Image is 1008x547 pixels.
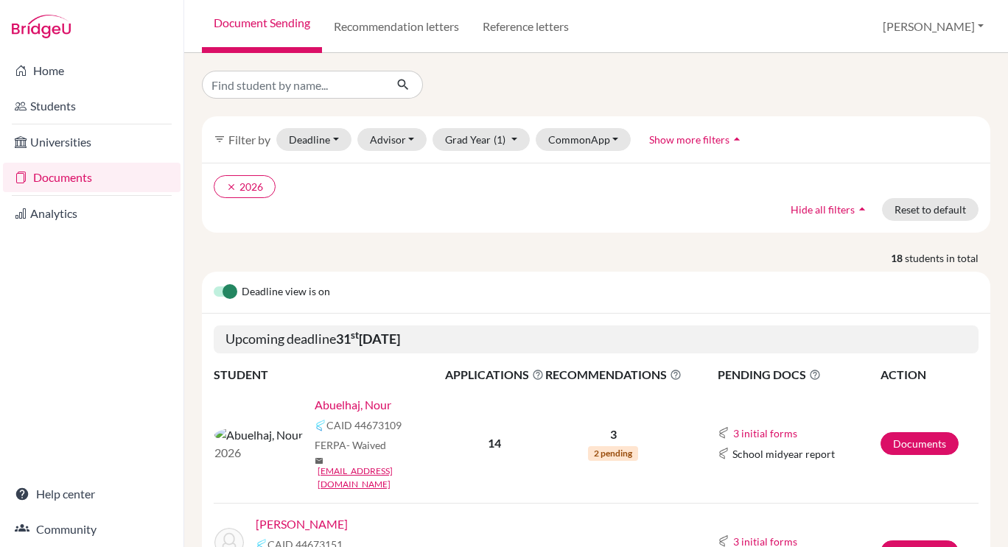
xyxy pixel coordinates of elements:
strong: 18 [891,250,905,266]
sup: st [351,329,359,341]
b: 31 [DATE] [336,331,400,347]
span: (1) [494,133,505,146]
button: Hide all filtersarrow_drop_up [778,198,882,221]
button: [PERSON_NAME] [876,13,990,40]
img: Common App logo [718,427,729,439]
i: filter_list [214,133,225,145]
a: [PERSON_NAME] [256,515,348,533]
th: ACTION [880,365,979,384]
input: Find student by name... [202,71,385,99]
a: Analytics [3,199,181,228]
span: Hide all filters [791,203,855,216]
button: Advisor [357,128,427,151]
a: Documents [3,163,181,192]
b: 14 [488,436,501,450]
h5: Upcoming deadline [214,325,979,353]
img: Common App logo [718,448,729,459]
button: Grad Year(1) [433,128,530,151]
span: students in total [905,250,990,266]
button: clear2026 [214,175,276,198]
span: Deadline view is on [242,283,330,301]
span: RECOMMENDATIONS [545,366,682,384]
button: Show more filtersarrow_drop_up [637,128,757,151]
span: CAID 44673109 [326,417,402,433]
a: Abuelhaj, Nour [315,396,391,414]
img: Abuelhaj, Nour [214,426,303,444]
i: arrow_drop_up [855,202,869,216]
button: CommonApp [536,128,631,151]
img: Common App logo [718,535,729,547]
button: Deadline [276,128,351,151]
span: School midyear report [732,446,835,462]
span: - Waived [346,439,386,451]
span: mail [315,456,323,465]
button: 3 initial forms [732,425,798,442]
span: Filter by [228,133,270,147]
a: Help center [3,479,181,509]
span: APPLICATIONS [445,366,544,384]
p: 3 [545,426,682,443]
a: Universities [3,127,181,157]
p: 2026 [214,444,303,462]
span: FERPA [315,437,386,453]
a: Documents [881,432,959,455]
a: Community [3,515,181,544]
img: Common App logo [315,420,326,431]
span: 2 pending [588,446,638,461]
th: STUDENT [214,365,444,384]
a: [EMAIL_ADDRESS][DOMAIN_NAME] [318,465,455,491]
a: Home [3,56,181,85]
span: PENDING DOCS [718,366,880,384]
span: Show more filters [649,133,729,146]
i: arrow_drop_up [729,132,744,147]
img: Bridge-U [12,15,71,38]
a: Students [3,91,181,121]
button: Reset to default [882,198,979,221]
i: clear [226,182,237,192]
